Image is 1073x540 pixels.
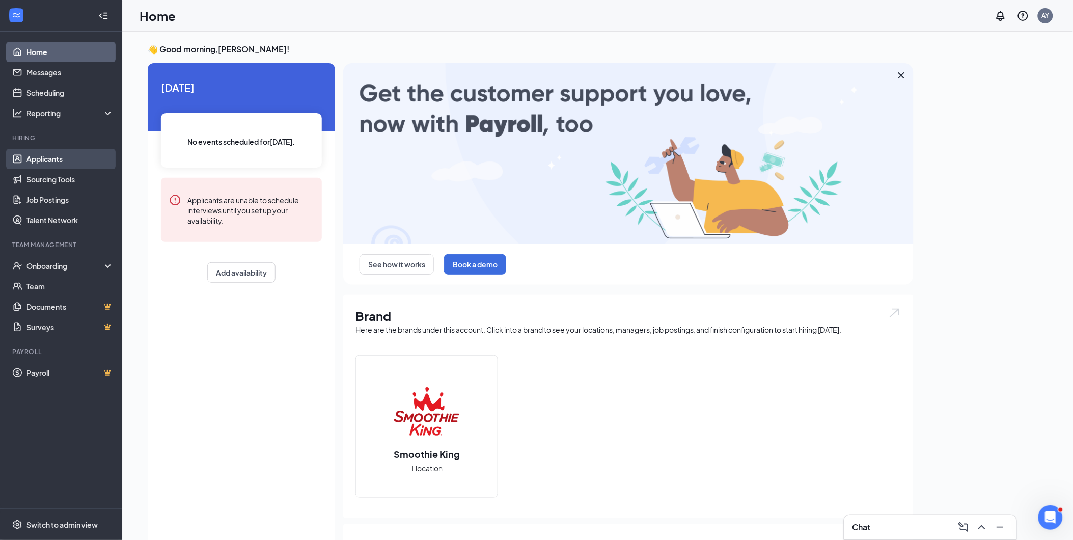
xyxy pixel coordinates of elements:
a: Scheduling [26,83,114,103]
h3: 👋 Good morning, [PERSON_NAME] ! [148,44,914,55]
span: [DATE] [161,79,322,95]
div: Switch to admin view [26,520,98,530]
a: Sourcing Tools [26,169,114,190]
div: Applicants are unable to schedule interviews until you set up your availability. [187,194,314,226]
svg: Notifications [995,10,1007,22]
a: DocumentsCrown [26,296,114,317]
svg: UserCheck [12,261,22,271]
img: Smoothie King [394,379,459,444]
svg: Error [169,194,181,206]
svg: Cross [895,69,907,82]
button: Add availability [207,262,276,283]
button: See how it works [360,254,434,275]
svg: WorkstreamLogo [11,10,21,20]
div: Onboarding [26,261,105,271]
img: payroll-large.gif [343,63,914,244]
h1: Home [140,7,176,24]
h3: Chat [852,522,871,533]
svg: QuestionInfo [1017,10,1029,22]
h1: Brand [355,307,901,325]
a: Applicants [26,149,114,169]
button: ComposeMessage [955,519,972,535]
svg: ComposeMessage [957,521,970,533]
h2: Smoothie King [383,448,470,461]
button: ChevronUp [974,519,990,535]
div: Hiring [12,133,112,142]
svg: Minimize [994,521,1006,533]
iframe: Intercom live chat [1038,505,1063,530]
svg: Settings [12,520,22,530]
div: Team Management [12,240,112,249]
span: No events scheduled for [DATE] . [188,136,295,147]
a: Job Postings [26,190,114,210]
svg: Analysis [12,108,22,118]
svg: ChevronUp [976,521,988,533]
div: Payroll [12,347,112,356]
div: Here are the brands under this account. Click into a brand to see your locations, managers, job p... [355,325,901,335]
a: SurveysCrown [26,317,114,337]
div: Reporting [26,108,114,118]
span: 1 location [411,463,443,474]
svg: Collapse [98,11,108,21]
button: Minimize [992,519,1008,535]
a: Team [26,276,114,296]
a: Talent Network [26,210,114,230]
a: Home [26,42,114,62]
img: open.6027fd2a22e1237b5b06.svg [888,307,901,319]
a: Messages [26,62,114,83]
div: AY [1042,11,1050,20]
button: Book a demo [444,254,506,275]
a: PayrollCrown [26,363,114,383]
